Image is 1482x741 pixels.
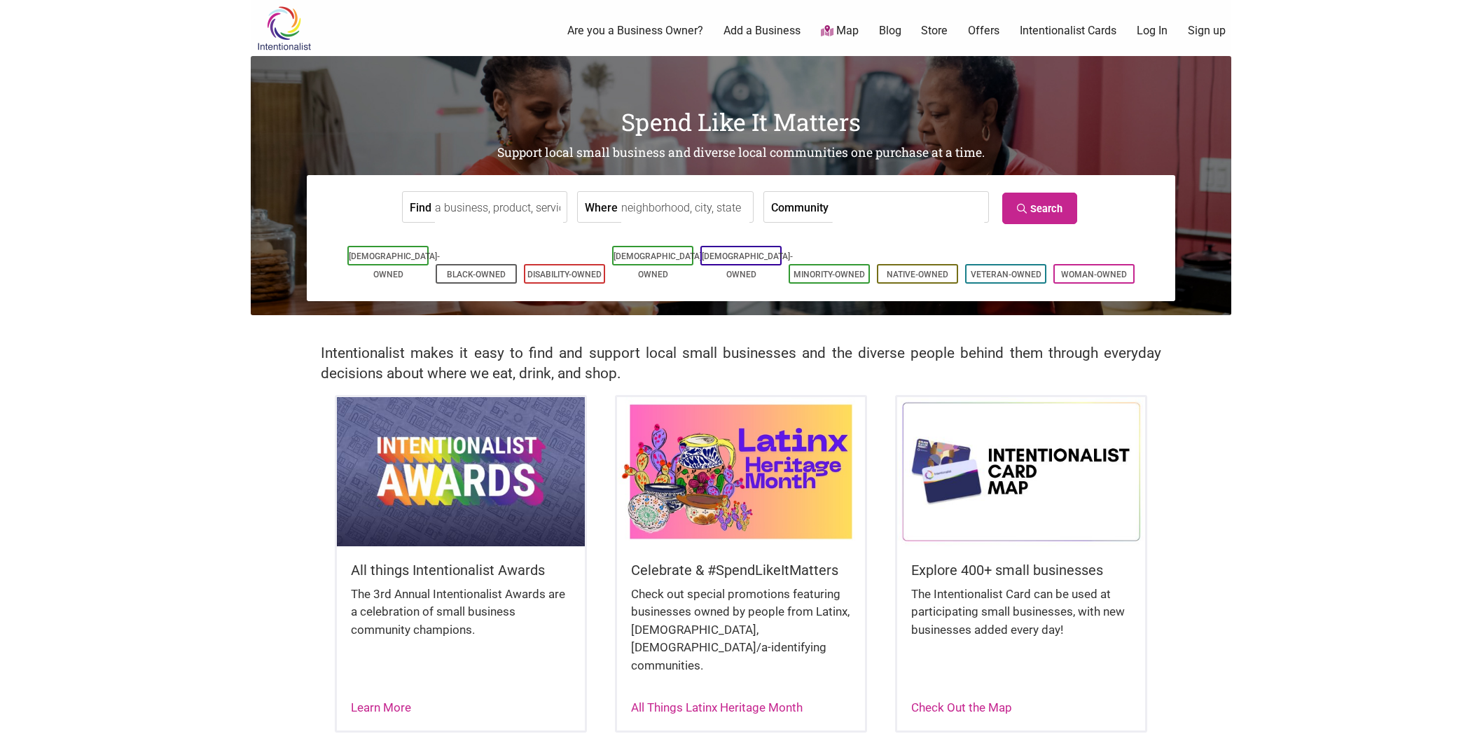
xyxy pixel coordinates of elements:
div: The Intentionalist Card can be used at participating small businesses, with new businesses added ... [911,586,1131,653]
a: Map [821,23,859,39]
a: Woman-Owned [1061,270,1127,279]
a: Sign up [1188,23,1226,39]
a: Search [1002,193,1077,224]
a: Add a Business [723,23,801,39]
a: [DEMOGRAPHIC_DATA]-Owned [349,251,440,279]
img: Latinx / Hispanic Heritage Month [617,397,865,546]
img: Intentionalist [251,6,317,51]
label: Find [410,192,431,222]
h5: Celebrate & #SpendLikeItMatters [631,560,851,580]
label: Where [585,192,618,222]
div: Check out special promotions featuring businesses owned by people from Latinx, [DEMOGRAPHIC_DATA]... [631,586,851,689]
input: neighborhood, city, state [621,192,749,223]
a: Veteran-Owned [971,270,1041,279]
label: Community [771,192,829,222]
h1: Spend Like It Matters [251,105,1231,139]
a: Offers [968,23,999,39]
img: Intentionalist Awards [337,397,585,546]
a: [DEMOGRAPHIC_DATA]-Owned [702,251,793,279]
a: Disability-Owned [527,270,602,279]
a: Check Out the Map [911,700,1012,714]
div: The 3rd Annual Intentionalist Awards are a celebration of small business community champions. [351,586,571,653]
a: [DEMOGRAPHIC_DATA]-Owned [614,251,705,279]
a: Intentionalist Cards [1020,23,1116,39]
a: Black-Owned [447,270,506,279]
h5: All things Intentionalist Awards [351,560,571,580]
a: Minority-Owned [794,270,865,279]
a: Blog [879,23,901,39]
a: Log In [1137,23,1168,39]
h2: Support local small business and diverse local communities one purchase at a time. [251,144,1231,162]
a: Learn More [351,700,411,714]
a: Store [921,23,948,39]
img: Intentionalist Card Map [897,397,1145,546]
h5: Explore 400+ small businesses [911,560,1131,580]
input: a business, product, service [435,192,563,223]
a: Native-Owned [887,270,948,279]
h2: Intentionalist makes it easy to find and support local small businesses and the diverse people be... [321,343,1161,384]
a: All Things Latinx Heritage Month [631,700,803,714]
a: Are you a Business Owner? [567,23,703,39]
